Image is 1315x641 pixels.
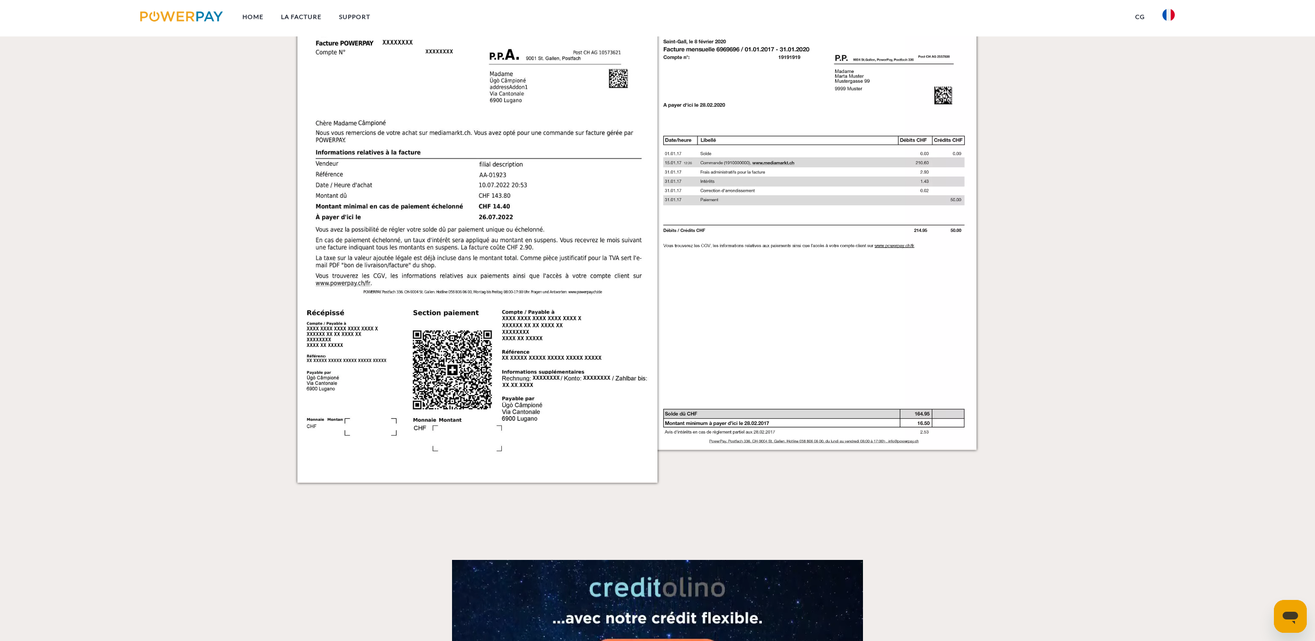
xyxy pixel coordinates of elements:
[1274,600,1307,633] iframe: Bouton de lancement de la fenêtre de messagerie
[234,8,272,26] a: Home
[140,11,223,22] img: logo-powerpay.svg
[1162,9,1175,21] img: fr
[330,8,379,26] a: Support
[1126,8,1154,26] a: CG
[272,8,330,26] a: LA FACTURE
